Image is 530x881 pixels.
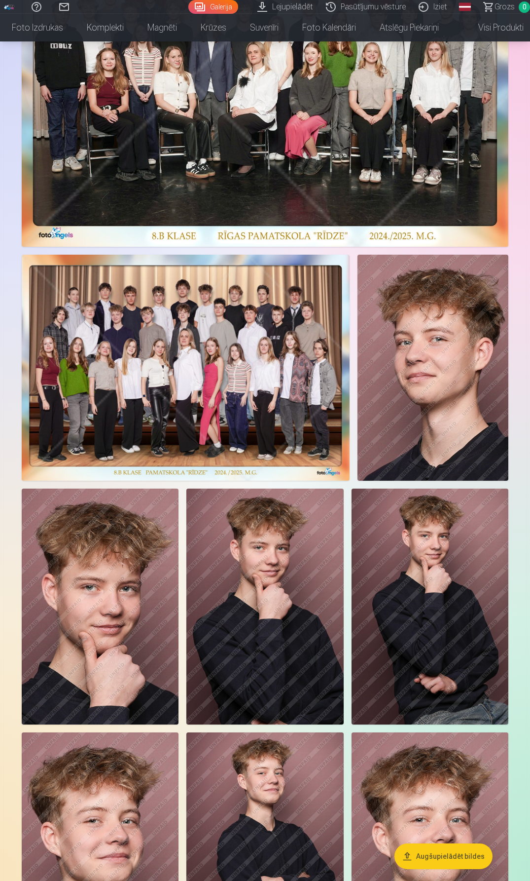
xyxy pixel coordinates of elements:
a: Komplekti [75,14,136,41]
span: 0 [519,1,530,13]
a: Magnēti [136,14,189,41]
a: Suvenīri [238,14,290,41]
a: Foto kalendāri [290,14,368,41]
a: Krūzes [189,14,238,41]
span: Grozs [495,1,515,13]
img: /fa1 [4,4,15,10]
a: Atslēgu piekariņi [368,14,451,41]
button: Augšupielādēt bildes [394,843,493,869]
